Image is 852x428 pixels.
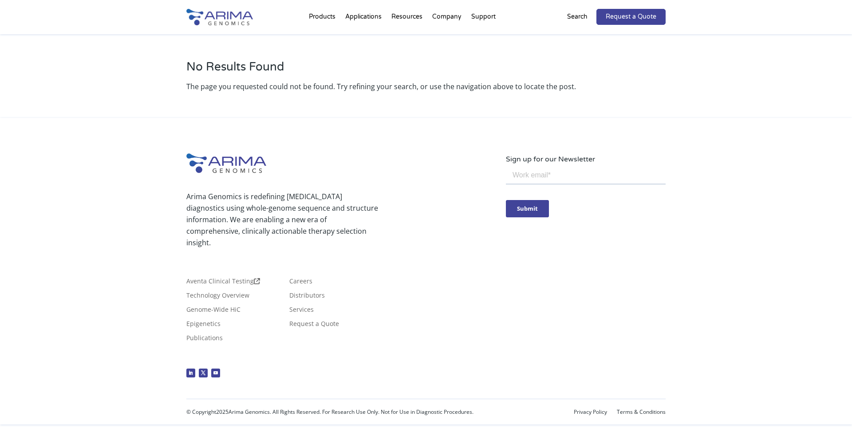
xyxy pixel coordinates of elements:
p: © Copyright Arima Genomics. All Rights Reserved. For Research Use Only. Not for Use in Diagnostic... [186,406,546,418]
iframe: Chat Widget [808,385,852,428]
a: Privacy Policy [574,409,607,415]
a: Publications [186,335,223,345]
a: Follow on LinkedIn [186,369,195,377]
p: The page you requested could not be found. Try refining your search, or use the navigation above ... [186,81,666,92]
a: Distributors [289,292,325,302]
span: 2025 [216,408,229,416]
p: Sign up for our Newsletter [506,153,666,165]
a: Aventa Clinical Testing [186,278,260,288]
a: Request a Quote [596,9,666,25]
a: Follow on Youtube [211,369,220,377]
a: Genome-Wide HiC [186,306,241,316]
h1: No Results Found [186,60,666,81]
div: Chat-Widget [808,385,852,428]
a: Request a Quote [289,321,339,330]
a: Careers [289,278,312,288]
p: Search [567,11,588,23]
a: Epigenetics [186,321,221,330]
img: Arima-Genomics-logo [186,153,266,173]
p: Arima Genomics is redefining [MEDICAL_DATA] diagnostics using whole-genome sequence and structure... [186,191,378,248]
a: Services [289,306,314,316]
img: Arima-Genomics-logo [186,9,253,25]
a: Follow on X [199,369,208,377]
a: Technology Overview [186,292,249,302]
a: Terms & Conditions [617,409,666,415]
iframe: Form 0 [506,165,666,233]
